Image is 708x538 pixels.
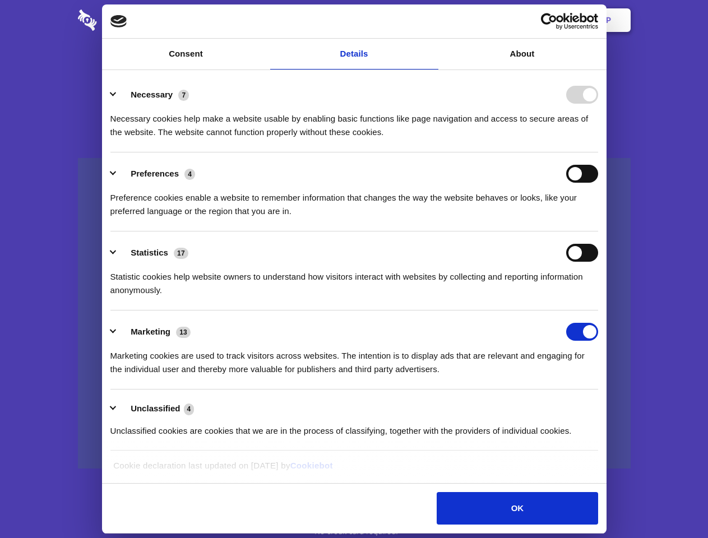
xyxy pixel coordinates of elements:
a: Contact [455,3,506,38]
span: 4 [184,403,195,415]
label: Preferences [131,169,179,178]
img: logo-wordmark-white-trans-d4663122ce5f474addd5e946df7df03e33cb6a1c49d2221995e7729f52c070b2.svg [78,10,174,31]
div: Necessary cookies help make a website usable by enabling basic functions like page navigation and... [110,104,598,139]
span: 4 [184,169,195,180]
h4: Auto-redaction of sensitive data, encrypted data sharing and self-destructing private chats. Shar... [78,102,631,139]
a: Consent [102,39,270,69]
img: logo [110,15,127,27]
button: Preferences (4) [110,165,202,183]
button: Unclassified (4) [110,402,201,416]
a: Usercentrics Cookiebot - opens in a new window [500,13,598,30]
div: Unclassified cookies are cookies that we are in the process of classifying, together with the pro... [110,416,598,438]
label: Statistics [131,248,168,257]
div: Statistic cookies help website owners to understand how visitors interact with websites by collec... [110,262,598,297]
a: Cookiebot [290,461,333,470]
span: 17 [174,248,188,259]
button: Statistics (17) [110,244,196,262]
h1: Eliminate Slack Data Loss. [78,50,631,91]
label: Marketing [131,327,170,336]
button: Necessary (7) [110,86,196,104]
span: 13 [176,327,191,338]
button: OK [437,492,598,525]
a: Details [270,39,438,69]
a: Wistia video thumbnail [78,158,631,469]
div: Cookie declaration last updated on [DATE] by [105,459,603,481]
a: About [438,39,607,69]
a: Login [508,3,557,38]
div: Marketing cookies are used to track visitors across websites. The intention is to display ads tha... [110,341,598,376]
span: 7 [178,90,189,101]
label: Necessary [131,90,173,99]
a: Pricing [329,3,378,38]
div: Preference cookies enable a website to remember information that changes the way the website beha... [110,183,598,218]
button: Marketing (13) [110,323,198,341]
